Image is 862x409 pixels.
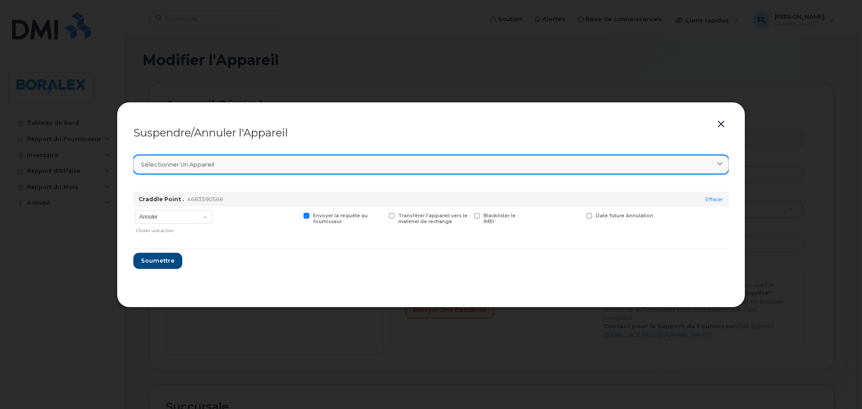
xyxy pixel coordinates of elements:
input: Envoyer la requête au fournisseur [293,213,297,217]
strong: Craddle Point . [139,196,184,202]
input: Transférer l'appareil vers le matériel de rechange [378,213,383,217]
div: Suspendre/Annuler l'Appareil [133,128,729,138]
input: Blacklister le IMEI [463,213,468,217]
div: Choisir une action [136,224,212,234]
a: Effacer [705,196,723,202]
span: Sélectionner un appareil [141,160,214,169]
span: Soumettre [141,256,175,265]
span: Date future Annulation [596,213,653,219]
span: Envoyer la requête au fournisseur [313,213,368,224]
span: 4683590566 [187,196,223,202]
a: Sélectionner un appareil [133,155,729,174]
span: Transférer l'appareil vers le matériel de rechange [398,213,467,224]
button: Soumettre [133,253,182,269]
span: Blacklister le IMEI [484,213,515,224]
input: Date future Annulation [576,213,580,217]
